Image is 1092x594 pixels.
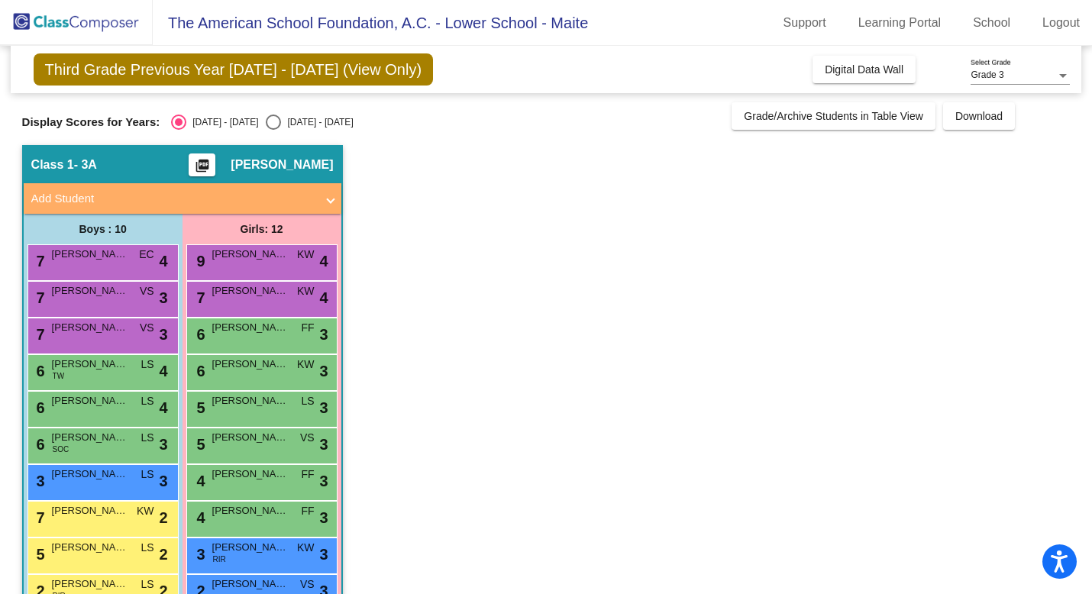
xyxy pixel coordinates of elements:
span: LS [301,393,314,409]
button: Digital Data Wall [813,56,916,83]
span: 5 [33,546,45,563]
span: The American School Foundation, A.C. - Lower School - Maite [153,11,588,35]
span: [PERSON_NAME] [212,357,289,372]
span: 4 [159,360,167,383]
span: EC [139,247,153,263]
span: 4 [159,250,167,273]
mat-icon: picture_as_pdf [193,158,212,179]
span: 7 [193,289,205,306]
span: 3 [319,433,328,456]
span: 3 [193,546,205,563]
span: 4 [193,509,205,526]
span: Digital Data Wall [825,63,903,76]
span: LS [141,576,153,592]
span: 4 [193,473,205,489]
span: 3 [319,543,328,566]
span: Display Scores for Years: [22,115,160,129]
span: 4 [159,396,167,419]
span: [PERSON_NAME] [52,430,128,445]
span: Download [955,110,1003,122]
span: [PERSON_NAME] U¬¥REN [212,320,289,335]
span: 7 [33,253,45,270]
span: KW [297,357,315,373]
span: LS [141,540,153,556]
span: [PERSON_NAME] [52,283,128,299]
span: 6 [193,326,205,343]
span: [PERSON_NAME] DE LA [PERSON_NAME] [52,576,128,592]
a: Logout [1030,11,1092,35]
span: Class 1 [31,157,74,173]
mat-expansion-panel-header: Add Student [24,183,341,214]
span: 6 [193,363,205,379]
span: [PERSON_NAME] [212,247,289,262]
span: [PERSON_NAME] [52,357,128,372]
span: 5 [193,399,205,416]
span: [PERSON_NAME] [212,466,289,482]
span: 2 [159,506,167,529]
span: [PERSON_NAME] [212,503,289,518]
span: LS [141,357,153,373]
a: Support [771,11,838,35]
span: VS [140,283,154,299]
div: [DATE] - [DATE] [186,115,258,129]
span: 6 [33,436,45,453]
div: Girls: 12 [183,214,341,244]
mat-radio-group: Select an option [171,115,353,130]
span: [PERSON_NAME] [212,430,289,445]
span: 3 [319,506,328,529]
span: VS [140,320,154,336]
span: FF [301,503,314,519]
span: [PERSON_NAME] [52,503,128,518]
div: [DATE] - [DATE] [281,115,353,129]
a: Learning Portal [846,11,954,35]
div: Boys : 10 [24,214,183,244]
span: Grade 3 [971,69,1003,80]
mat-panel-title: Add Student [31,190,315,208]
span: [PERSON_NAME] [52,393,128,408]
span: KW [297,540,315,556]
span: 6 [33,399,45,416]
span: 3 [319,323,328,346]
span: 6 [33,363,45,379]
span: VS [300,430,315,446]
span: Grade/Archive Students in Table View [744,110,923,122]
span: [PERSON_NAME] [52,540,128,555]
span: [PERSON_NAME] [231,157,333,173]
span: 3 [159,286,167,309]
span: 3 [159,470,167,492]
span: 7 [33,509,45,526]
button: Print Students Details [189,153,215,176]
span: KW [297,283,315,299]
span: 3 [33,473,45,489]
span: FF [301,320,314,336]
span: LS [141,393,153,409]
span: 5 [193,436,205,453]
span: [PERSON_NAME] [212,283,289,299]
span: FF [301,466,314,483]
span: 7 [33,326,45,343]
span: 3 [319,360,328,383]
span: [PERSON_NAME] [PERSON_NAME] [52,247,128,262]
span: SOC [53,444,69,455]
span: 9 [193,253,205,270]
span: [PERSON_NAME] [212,540,289,555]
span: LS [141,430,153,446]
span: [PERSON_NAME] [212,576,289,592]
span: [PERSON_NAME] [212,393,289,408]
span: 3 [319,396,328,419]
button: Download [943,102,1015,130]
span: 3 [159,323,167,346]
span: 3 [159,433,167,456]
span: 7 [33,289,45,306]
span: LS [141,466,153,483]
a: School [961,11,1023,35]
span: RIR [213,554,226,565]
span: [PERSON_NAME] [52,466,128,482]
span: - 3A [74,157,97,173]
span: 4 [319,250,328,273]
span: 4 [319,286,328,309]
span: KW [137,503,154,519]
button: Grade/Archive Students in Table View [732,102,935,130]
span: [PERSON_NAME] [52,320,128,335]
span: 2 [159,543,167,566]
